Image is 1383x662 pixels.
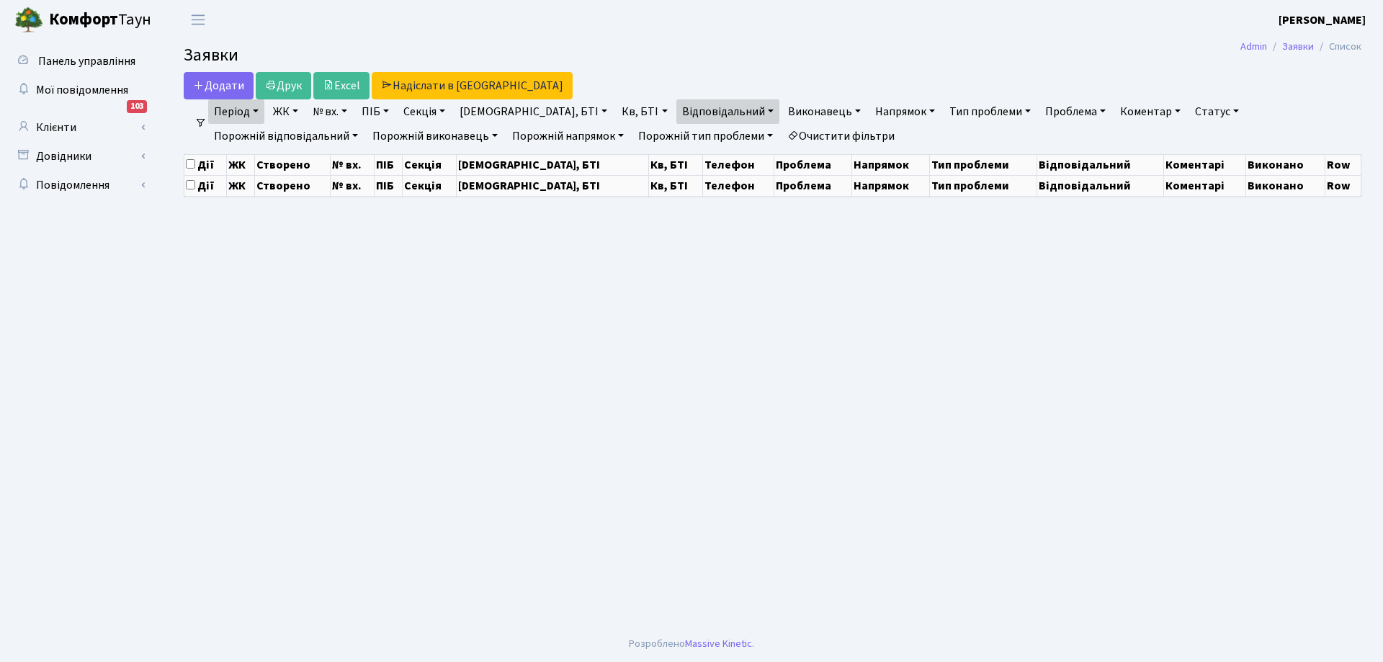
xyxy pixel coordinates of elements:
[703,154,774,175] th: Телефон
[1246,175,1325,196] th: Виконано
[367,124,503,148] a: Порожній виконавець
[184,175,227,196] th: Дії
[14,6,43,35] img: logo.png
[7,171,151,200] a: Повідомлення
[506,124,630,148] a: Порожній напрямок
[1219,32,1383,62] nav: breadcrumb
[632,124,779,148] a: Порожній тип проблеми
[193,78,244,94] span: Додати
[7,142,151,171] a: Довідники
[372,72,573,99] a: Надіслати в [GEOGRAPHIC_DATA]
[1163,175,1246,196] th: Коментарі
[774,175,851,196] th: Проблема
[1325,175,1361,196] th: Row
[1314,39,1361,55] li: Список
[36,82,128,98] span: Мої повідомлення
[7,47,151,76] a: Панель управління
[457,175,648,196] th: [DEMOGRAPHIC_DATA], БТІ
[1282,39,1314,54] a: Заявки
[7,113,151,142] a: Клієнти
[208,99,264,124] a: Період
[227,175,254,196] th: ЖК
[1037,175,1163,196] th: Відповідальний
[49,8,151,32] span: Таун
[457,154,648,175] th: [DEMOGRAPHIC_DATA], БТІ
[944,99,1037,124] a: Тип проблеми
[184,72,254,99] a: Додати
[49,8,118,31] b: Комфорт
[403,175,457,196] th: Секція
[7,76,151,104] a: Мої повідомлення103
[256,72,311,99] a: Друк
[1246,154,1325,175] th: Виконано
[403,154,457,175] th: Секція
[1325,154,1361,175] th: Row
[1114,99,1186,124] a: Коментар
[127,100,147,113] div: 103
[254,175,331,196] th: Створено
[852,175,930,196] th: Напрямок
[930,175,1037,196] th: Тип проблеми
[930,154,1037,175] th: Тип проблеми
[208,124,364,148] a: Порожній відповідальний
[307,99,353,124] a: № вх.
[648,175,702,196] th: Кв, БТІ
[398,99,451,124] a: Секція
[1240,39,1267,54] a: Admin
[184,43,238,68] span: Заявки
[685,636,752,651] a: Massive Kinetic
[782,124,900,148] a: Очистити фільтри
[1189,99,1245,124] a: Статус
[356,99,395,124] a: ПІБ
[180,8,216,32] button: Переключити навігацію
[869,99,941,124] a: Напрямок
[1279,12,1366,28] b: [PERSON_NAME]
[774,154,851,175] th: Проблема
[313,72,370,99] a: Excel
[1037,154,1163,175] th: Відповідальний
[1163,154,1246,175] th: Коментарі
[374,154,403,175] th: ПІБ
[331,154,375,175] th: № вх.
[852,154,930,175] th: Напрямок
[267,99,304,124] a: ЖК
[676,99,779,124] a: Відповідальний
[454,99,613,124] a: [DEMOGRAPHIC_DATA], БТІ
[254,154,331,175] th: Створено
[227,154,254,175] th: ЖК
[648,154,702,175] th: Кв, БТІ
[616,99,673,124] a: Кв, БТІ
[184,154,227,175] th: Дії
[782,99,867,124] a: Виконавець
[38,53,135,69] span: Панель управління
[331,175,375,196] th: № вх.
[703,175,774,196] th: Телефон
[1039,99,1111,124] a: Проблема
[629,636,754,652] div: Розроблено .
[1279,12,1366,29] a: [PERSON_NAME]
[374,175,403,196] th: ПІБ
